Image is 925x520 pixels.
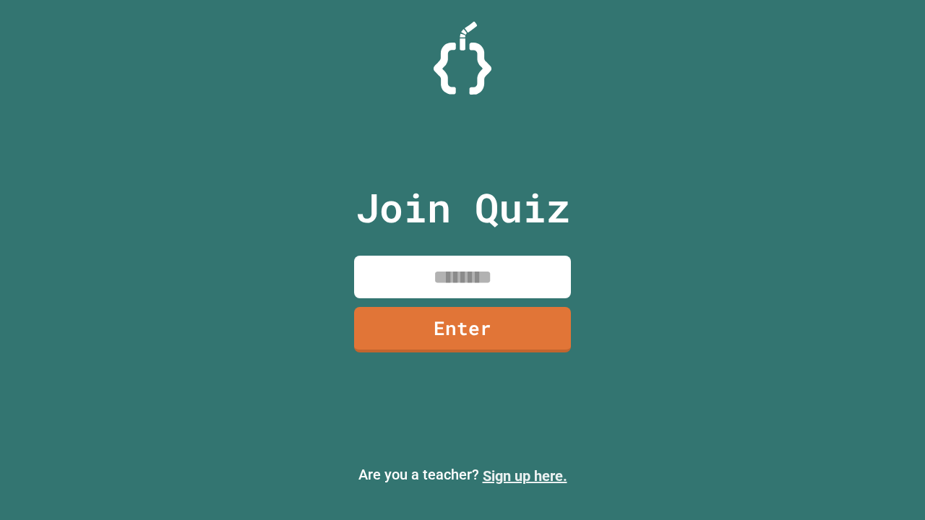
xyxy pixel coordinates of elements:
p: Are you a teacher? [12,464,913,487]
a: Enter [354,307,571,352]
iframe: chat widget [864,462,911,506]
p: Join Quiz [356,178,570,238]
iframe: chat widget [805,399,911,461]
img: Logo.svg [434,22,491,95]
a: Sign up here. [483,467,567,485]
